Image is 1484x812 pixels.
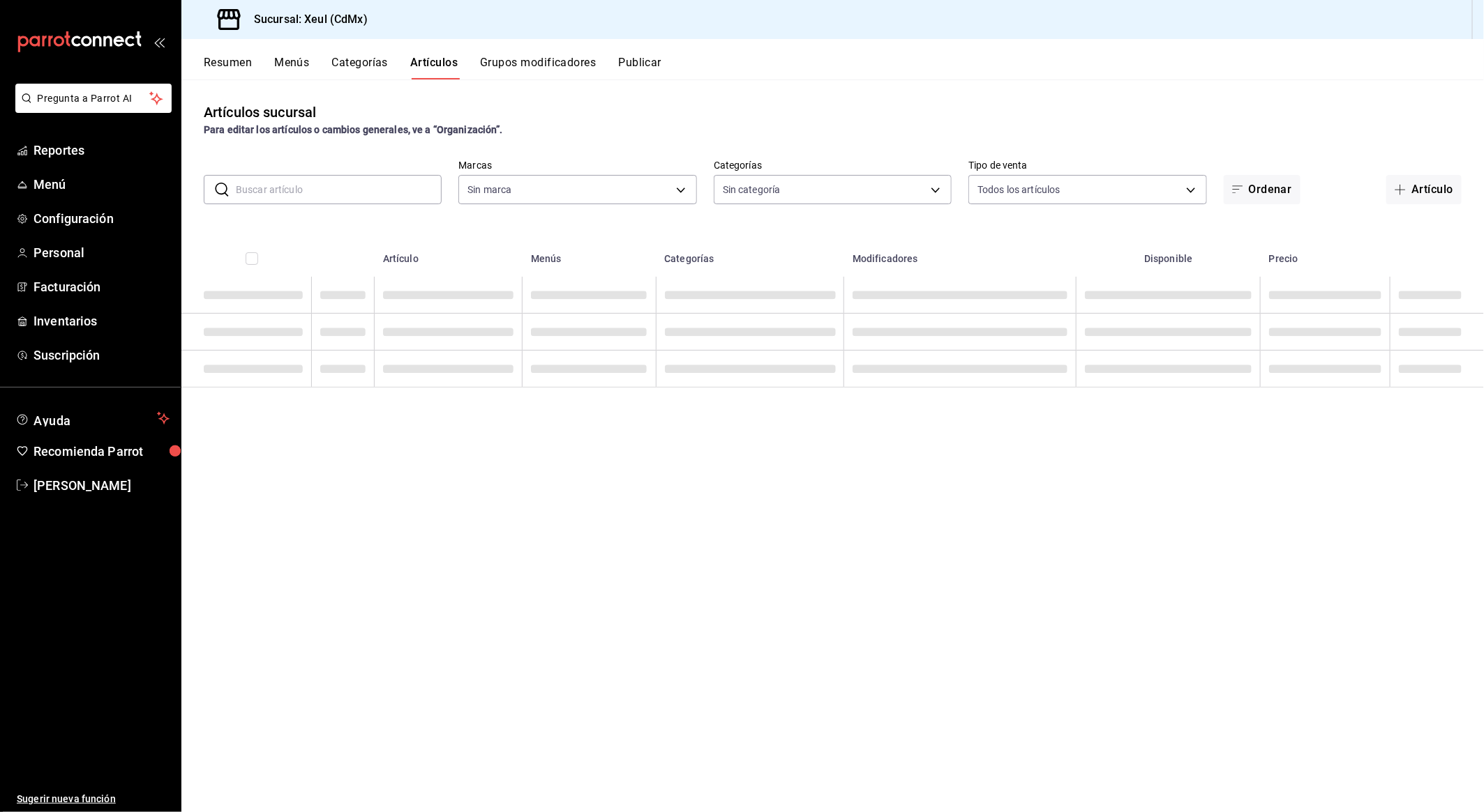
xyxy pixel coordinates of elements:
th: Modificadores [844,232,1077,277]
button: Artículos [410,56,458,79]
span: Inventarios [33,312,170,330]
button: Publicar [618,56,661,79]
input: Buscar artículo [236,176,442,204]
span: Personal [33,243,170,262]
th: Menús [523,232,656,277]
span: Menú [33,175,170,194]
span: Pregunta a Parrot AI [38,91,150,106]
label: Marcas [458,161,696,171]
th: Categorías [656,232,844,277]
span: Recomienda Parrot [33,442,170,461]
th: Artículo [375,232,523,277]
span: Sin marca [467,183,511,197]
button: Grupos modificadores [480,56,596,79]
span: Sugerir nueva función [17,792,170,806]
span: Suscripción [33,346,170,365]
div: Artículos sucursal [204,102,316,123]
button: Categorías [332,56,389,79]
span: Reportes [33,141,170,160]
span: Facturación [33,277,170,296]
button: Ordenar [1224,175,1301,204]
strong: Para editar los artículos o cambios generales, ve a “Organización”. [204,124,503,135]
button: open_drawer_menu [153,36,165,47]
button: Menús [274,56,309,79]
th: Precio [1261,232,1391,277]
th: Disponible [1077,232,1261,277]
a: Pregunta a Parrot AI [10,101,172,116]
div: navigation tabs [204,56,1484,79]
h3: Sucursal: Xeul (CdMx) [243,11,368,28]
label: Tipo de venta [968,161,1206,171]
span: Ayuda [33,410,151,427]
span: Sin categoría [723,183,781,197]
label: Categorías [714,161,952,171]
span: Todos los artículos [977,183,1060,197]
button: Artículo [1386,175,1462,204]
span: Configuración [33,209,170,228]
button: Pregunta a Parrot AI [15,84,172,113]
button: Resumen [204,56,252,79]
span: [PERSON_NAME] [33,476,170,495]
